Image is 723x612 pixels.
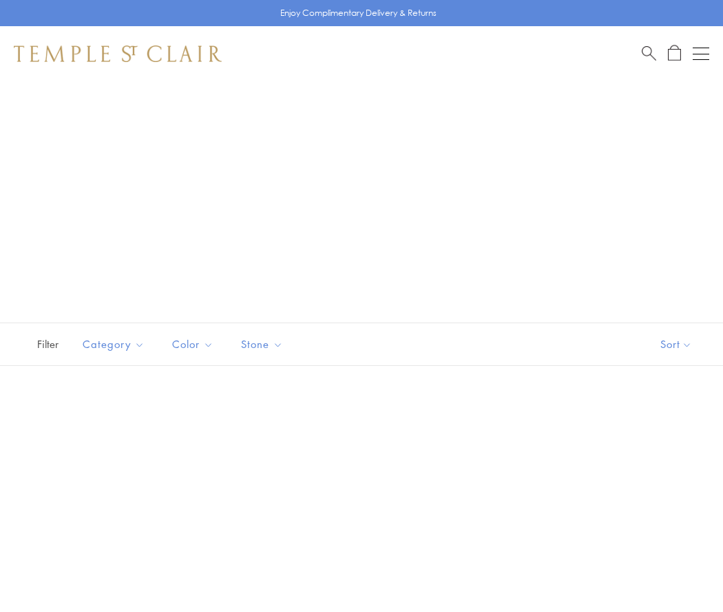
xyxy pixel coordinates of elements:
[642,45,656,62] a: Search
[234,336,293,353] span: Stone
[629,323,723,365] button: Show sort by
[162,329,224,360] button: Color
[693,45,709,62] button: Open navigation
[76,336,155,353] span: Category
[668,45,681,62] a: Open Shopping Bag
[280,6,437,20] p: Enjoy Complimentary Delivery & Returns
[72,329,155,360] button: Category
[231,329,293,360] button: Stone
[165,336,224,353] span: Color
[14,45,222,62] img: Temple St. Clair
